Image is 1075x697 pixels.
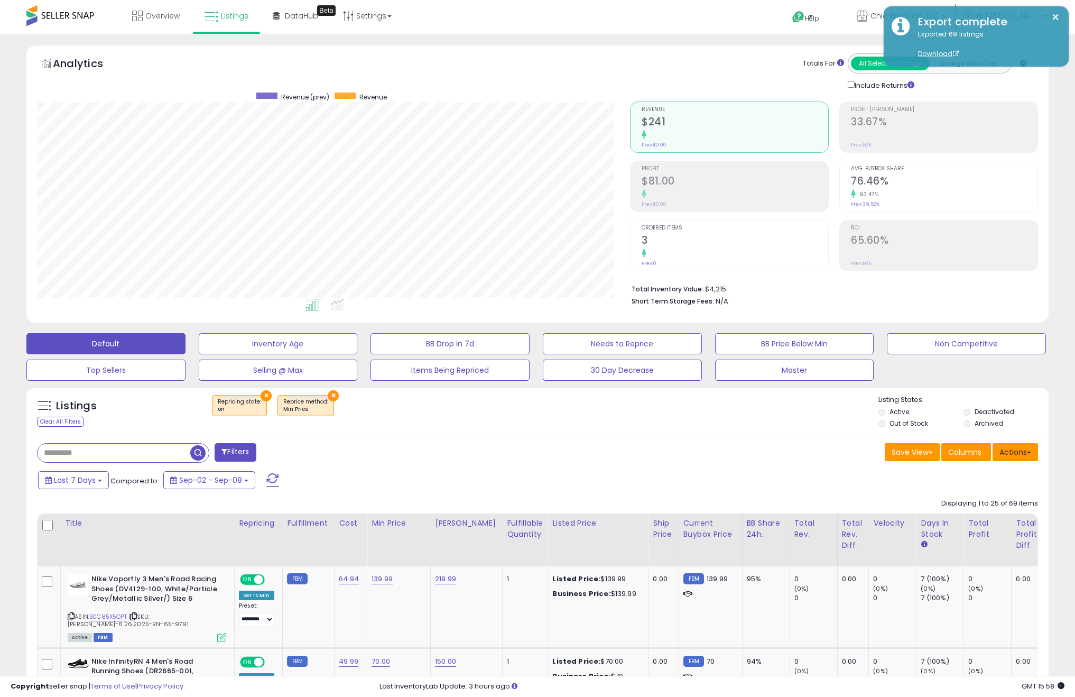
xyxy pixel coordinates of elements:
[921,593,963,603] div: 7 (100%)
[707,574,728,584] span: 139.99
[840,79,927,91] div: Include Returns
[339,574,359,584] a: 64.94
[68,633,92,642] span: All listings currently available for purchase on Amazon
[241,657,254,666] span: ON
[716,296,728,306] span: N/A
[163,471,255,489] button: Sep-02 - Sep-08
[794,518,833,540] div: Total Rev.
[218,406,261,413] div: on
[137,681,183,691] a: Privacy Policy
[26,333,186,354] button: Default
[921,574,963,584] div: 7 (100%)
[221,11,248,21] span: Listings
[642,116,828,130] h2: $241
[921,518,959,540] div: Days In Stock
[552,589,610,599] b: Business Price:
[968,574,1011,584] div: 0
[642,234,828,249] h2: 3
[287,656,308,667] small: FBM
[921,657,963,666] div: 7 (100%)
[851,107,1037,113] span: Profit [PERSON_NAME]
[370,333,530,354] button: BB Drop in 7d
[794,593,837,603] div: 0
[218,398,261,414] span: Repricing state :
[683,573,704,584] small: FBM
[89,612,127,621] a: B0C85X5QPT
[68,612,189,628] span: | SKU: [PERSON_NAME]-6.26.2025-RN-65-9791
[552,574,640,584] div: $139.99
[873,593,916,603] div: 0
[552,656,600,666] b: Listed Price:
[842,574,861,584] div: 0.00
[507,518,543,540] div: Fulfillable Quantity
[642,201,666,207] small: Prev: $0.00
[851,260,872,267] small: Prev: N/A
[889,407,909,416] label: Active
[747,574,782,584] div: 95%
[921,540,927,549] small: Days In Stock.
[975,419,1003,428] label: Archived
[552,657,640,666] div: $70.00
[968,584,983,593] small: (0%)
[885,443,940,461] button: Save View
[543,333,702,354] button: Needs to Reprice
[261,390,272,401] button: ×
[856,190,878,198] small: 93.47%
[910,30,1061,59] div: Exported 69 listings.
[910,14,1061,30] div: Export complete
[359,93,387,102] span: Revenue
[870,11,939,21] span: Chic Products, LLC
[842,657,861,666] div: 0.00
[68,574,226,641] div: ASIN:
[339,518,363,529] div: Cost
[941,443,991,461] button: Columns
[263,575,280,584] span: OFF
[747,657,782,666] div: 94%
[552,574,600,584] b: Listed Price:
[851,225,1037,231] span: ROI
[54,475,96,485] span: Last 7 Days
[287,518,330,529] div: Fulfillment
[632,282,1030,295] li: $4,215
[975,407,1014,416] label: Deactivated
[91,657,220,689] b: Nike InfinityRN 4 Men's Road Running Shoes (DR2665-001, Black/Dark Grey/White) Size 6
[653,518,674,540] div: Ship Price
[1022,681,1064,691] span: 2025-09-16 15:58 GMT
[145,11,180,21] span: Overview
[851,175,1037,189] h2: 76.46%
[993,443,1038,461] button: Actions
[370,360,530,381] button: Items Being Repriced
[851,166,1037,172] span: Avg. Buybox Share
[552,589,640,599] div: $139.99
[851,116,1037,130] h2: 33.67%
[642,166,828,172] span: Profit
[552,672,640,681] div: $70
[283,406,328,413] div: Min Price
[683,518,738,540] div: Current Buybox Price
[11,681,49,691] strong: Copyright
[283,398,328,414] span: Reprice method :
[38,471,109,489] button: Last 7 Days
[715,333,874,354] button: BB Price Below Min
[715,360,874,381] button: Master
[968,593,1011,603] div: 0
[784,3,840,34] a: Help
[37,417,84,427] div: Clear All Filters
[281,93,329,102] span: Revenue (prev)
[842,518,865,551] div: Total Rev. Diff.
[507,574,540,584] div: 1
[968,657,1011,666] div: 0
[887,333,1046,354] button: Non Competitive
[794,657,837,666] div: 0
[803,59,844,69] div: Totals For
[94,633,113,642] span: FBM
[26,360,186,381] button: Top Sellers
[918,49,959,58] a: Download
[239,591,274,600] div: Set To Min
[1016,657,1033,666] div: 0.00
[632,297,714,306] b: Short Term Storage Fees:
[851,57,930,70] button: All Selected Listings
[328,390,339,401] button: ×
[372,574,393,584] a: 139.99
[241,575,254,584] span: ON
